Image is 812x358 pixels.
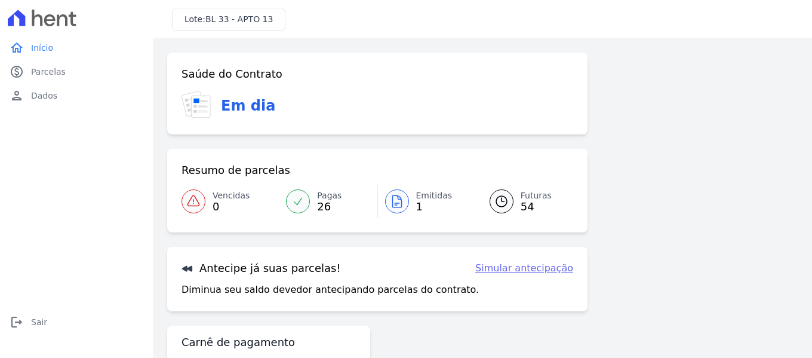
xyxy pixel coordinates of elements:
[182,335,295,350] h3: Carnê de pagamento
[416,202,453,212] span: 1
[182,163,290,178] h3: Resumo de parcelas
[182,67,282,81] h3: Saúde do Contrato
[213,189,250,202] span: Vencidas
[182,185,279,218] a: Vencidas 0
[5,60,148,84] a: paidParcelas
[475,261,573,276] a: Simular antecipação
[182,283,479,297] p: Diminua seu saldo devedor antecipando parcelas do contrato.
[5,36,148,60] a: homeInício
[5,84,148,108] a: personDados
[5,310,148,334] a: logoutSair
[475,185,573,218] a: Futuras 54
[31,90,57,102] span: Dados
[205,14,273,24] span: BL 33 - APTO 13
[317,189,342,202] span: Pagas
[279,185,377,218] a: Pagas 26
[184,13,273,26] h3: Lote:
[378,185,475,218] a: Emitidas 1
[221,95,275,117] h3: Em dia
[31,66,66,78] span: Parcelas
[213,202,250,212] span: 0
[317,202,342,212] span: 26
[31,42,53,54] span: Início
[521,189,552,202] span: Futuras
[182,261,341,276] h3: Antecipe já suas parcelas!
[10,315,24,329] i: logout
[10,65,24,79] i: paid
[31,316,47,328] span: Sair
[521,202,552,212] span: 54
[10,41,24,55] i: home
[10,88,24,103] i: person
[416,189,453,202] span: Emitidas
